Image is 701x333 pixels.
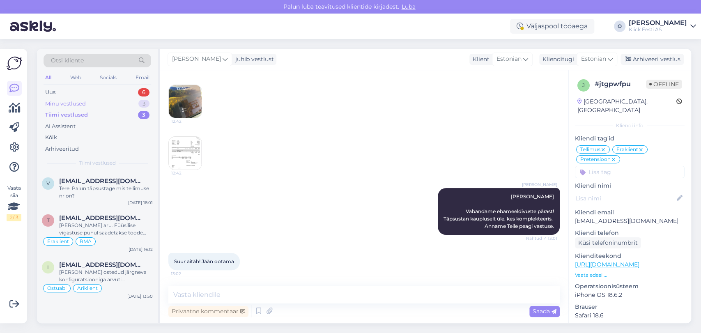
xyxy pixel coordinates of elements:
[646,80,682,89] span: Offline
[575,208,685,217] p: Kliendi email
[59,269,153,283] div: [PERSON_NAME] ostedud järgneva konfiguratsiooniga arvuti [PERSON_NAME]. Kas oleks võimalik osta u...
[582,82,585,88] span: j
[129,246,153,253] div: [DATE] 16:12
[138,88,149,96] div: 6
[7,214,21,221] div: 2 / 3
[496,55,522,64] span: Estonian
[7,55,22,71] img: Askly Logo
[47,217,50,223] span: t
[47,239,69,244] span: Eraklient
[171,170,202,176] span: 12:42
[45,122,76,131] div: AI Assistent
[575,217,685,225] p: [EMAIL_ADDRESS][DOMAIN_NAME]
[575,291,685,299] p: iPhone OS 18.6.2
[172,55,221,64] span: [PERSON_NAME]
[526,235,557,241] span: Nähtud ✓ 13:01
[7,184,21,221] div: Vaata siia
[45,133,57,142] div: Kõik
[47,286,67,291] span: Ostuabi
[77,286,98,291] span: Äriklient
[629,26,687,33] div: Klick Eesti AS
[128,200,153,206] div: [DATE] 18:01
[575,194,675,203] input: Lisa nimi
[575,237,641,248] div: Küsi telefoninumbrit
[171,271,202,277] span: 13:02
[47,264,49,270] span: i
[45,100,86,108] div: Minu vestlused
[580,157,611,162] span: Pretensioon
[581,55,606,64] span: Estonian
[168,306,248,317] div: Privaatne kommentaar
[575,181,685,190] p: Kliendi nimi
[575,134,685,143] p: Kliendi tag'id
[575,303,685,311] p: Brauser
[575,229,685,237] p: Kliendi telefon
[169,85,202,118] img: Attachment
[575,166,685,178] input: Lisa tag
[577,97,676,115] div: [GEOGRAPHIC_DATA], [GEOGRAPHIC_DATA]
[46,180,50,186] span: v
[575,261,639,268] a: [URL][DOMAIN_NAME]
[595,79,646,89] div: # jtgpwfpu
[45,145,79,153] div: Arhiveeritud
[621,54,684,65] div: Arhiveeri vestlus
[575,271,685,279] p: Vaata edasi ...
[580,147,600,152] span: Tellimus
[399,3,418,10] span: Luba
[59,185,153,200] div: Tere. Palun täpsustage mis tellimuse nr on?
[629,20,696,33] a: [PERSON_NAME]Klick Eesti AS
[45,88,55,96] div: Uus
[59,261,145,269] span: indrek.hurt@ordioreesti.ee
[51,56,84,65] span: Otsi kliente
[134,72,151,83] div: Email
[44,72,53,83] div: All
[444,193,554,229] span: [PERSON_NAME] Vabandame ebameeldivuste pärast! Täpsustan kaupluselt üle, kes komplekteeris. Annam...
[174,258,234,264] span: Suur aitäh! Jään ootama
[98,72,118,83] div: Socials
[59,214,145,222] span: toomelmartin@gmail.com
[169,137,202,170] img: Attachment
[45,111,88,119] div: Tiimi vestlused
[59,177,145,185] span: vahurou@gmail.com
[79,159,116,167] span: Tiimi vestlused
[510,19,594,34] div: Väljaspool tööaega
[629,20,687,26] div: [PERSON_NAME]
[575,252,685,260] p: Klienditeekond
[138,111,149,119] div: 3
[575,122,685,129] div: Kliendi info
[80,239,92,244] span: RMA
[59,222,153,237] div: [PERSON_NAME] aru. Füüsilise vigastuse puhul saadetakse toode hoolduskeskusesse kontrolli ja teha...
[533,308,556,315] span: Saada
[539,55,574,64] div: Klienditugi
[575,282,685,291] p: Operatsioonisüsteem
[69,72,83,83] div: Web
[522,181,557,188] span: [PERSON_NAME]
[616,147,638,152] span: Eraklient
[171,118,202,124] span: 12:42
[575,311,685,320] p: Safari 18.6
[138,100,149,108] div: 3
[614,21,625,32] div: O
[232,55,274,64] div: juhib vestlust
[469,55,490,64] div: Klient
[127,293,153,299] div: [DATE] 13:50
